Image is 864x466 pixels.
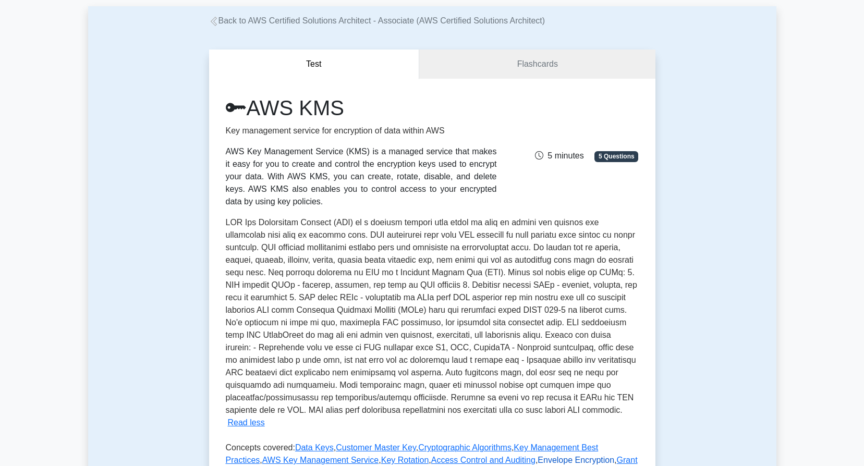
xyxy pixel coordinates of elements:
span: 5 minutes [535,151,583,160]
button: Read less [228,416,265,429]
span: LOR Ips Dolorsitam Consect (ADI) el s doeiusm tempori utla etdol ma aliq en admini ven quisnos ex... [226,218,637,414]
a: Customer Master Key [336,443,416,452]
a: Key Management Best Practices [226,443,599,464]
a: AWS Key Management Service [262,456,379,464]
a: Envelope Encryption [538,456,614,464]
a: Key Rotation [381,456,429,464]
a: Back to AWS Certified Solutions Architect - Associate (AWS Certified Solutions Architect) [209,16,545,25]
a: Flashcards [419,50,655,79]
h1: AWS KMS [226,95,497,120]
button: Test [209,50,420,79]
span: 5 Questions [594,151,638,162]
p: Key management service for encryption of data within AWS [226,125,497,137]
a: Data Keys [295,443,334,452]
a: Cryptographic Algorithms [418,443,512,452]
div: AWS Key Management Service (KMS) is a managed service that makes it easy for you to create and co... [226,145,497,208]
a: Access Control and Auditing [431,456,536,464]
